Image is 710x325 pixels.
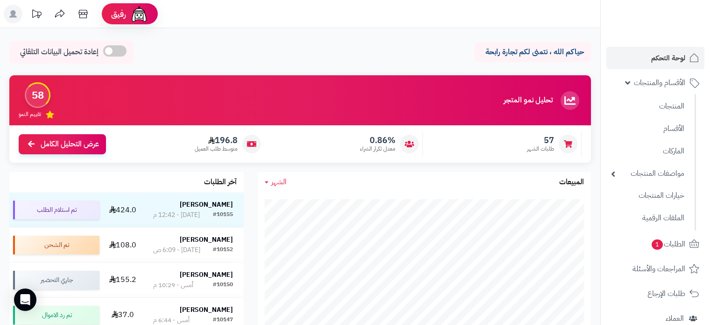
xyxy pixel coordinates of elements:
a: المنتجات [606,96,689,116]
td: 108.0 [103,228,142,262]
span: 0.86% [360,135,395,145]
span: 1 [652,239,663,250]
span: طلبات الإرجاع [647,287,685,300]
a: الأقسام [606,119,689,139]
div: #10147 [213,316,233,325]
a: الملفات الرقمية [606,208,689,228]
div: [DATE] - 12:42 م [153,210,200,220]
div: أمس - 6:44 م [153,316,190,325]
a: مواصفات المنتجات [606,164,689,184]
a: تحديثات المنصة [25,5,48,26]
span: إعادة تحميل البيانات التلقائي [20,47,98,58]
div: تم استلام الطلب [13,201,99,219]
span: عرض التحليل الكامل [41,139,99,150]
div: [DATE] - 6:09 ص [153,246,200,255]
a: طلبات الإرجاع [606,282,704,305]
span: 57 [527,135,554,145]
strong: [PERSON_NAME] [180,305,233,315]
a: الشهر [265,177,287,188]
div: #10155 [213,210,233,220]
span: لوحة التحكم [651,51,685,65]
span: المراجعات والأسئلة [633,262,685,275]
span: الشهر [271,176,287,188]
a: عرض التحليل الكامل [19,134,106,154]
span: متوسط طلب العميل [195,145,238,153]
div: #10150 [213,281,233,290]
a: الماركات [606,141,689,161]
a: المراجعات والأسئلة [606,258,704,280]
span: طلبات الشهر [527,145,554,153]
span: تقييم النمو [19,110,41,118]
div: Open Intercom Messenger [14,289,36,311]
span: 196.8 [195,135,238,145]
div: جاري التحضير [13,271,99,289]
h3: تحليل نمو المتجر [504,96,553,105]
span: العملاء [666,312,684,325]
a: خيارات المنتجات [606,186,689,206]
a: الطلبات1 [606,233,704,255]
td: 424.0 [103,193,142,227]
span: الأقسام والمنتجات [634,76,685,89]
span: الطلبات [651,238,685,251]
strong: [PERSON_NAME] [180,200,233,209]
span: رفيق [111,8,126,20]
div: تم الشحن [13,236,99,254]
strong: [PERSON_NAME] [180,270,233,280]
strong: [PERSON_NAME] [180,235,233,245]
h3: آخر الطلبات [204,178,237,187]
div: #10152 [213,246,233,255]
div: أمس - 10:29 م [153,281,193,290]
span: معدل تكرار الشراء [360,145,395,153]
img: ai-face.png [130,5,148,23]
p: حياكم الله ، نتمنى لكم تجارة رابحة [481,47,584,58]
h3: المبيعات [559,178,584,187]
div: تم رد الاموال [13,306,99,325]
img: logo-2.png [647,25,701,45]
a: لوحة التحكم [606,47,704,69]
td: 155.2 [103,263,142,297]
